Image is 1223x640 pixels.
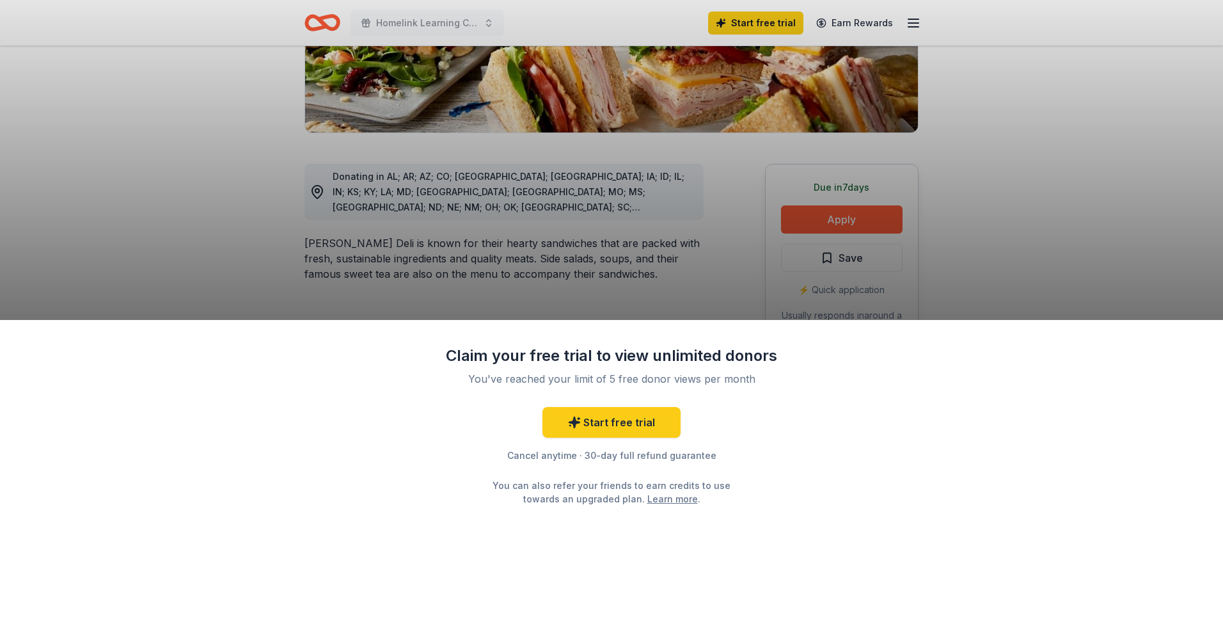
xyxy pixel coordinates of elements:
[647,492,698,506] a: Learn more
[481,479,742,506] div: You can also refer your friends to earn credits to use towards an upgraded plan. .
[461,371,762,387] div: You've reached your limit of 5 free donor views per month
[542,407,681,438] a: Start free trial
[445,346,778,366] div: Claim your free trial to view unlimited donors
[445,448,778,463] div: Cancel anytime · 30-day full refund guarantee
